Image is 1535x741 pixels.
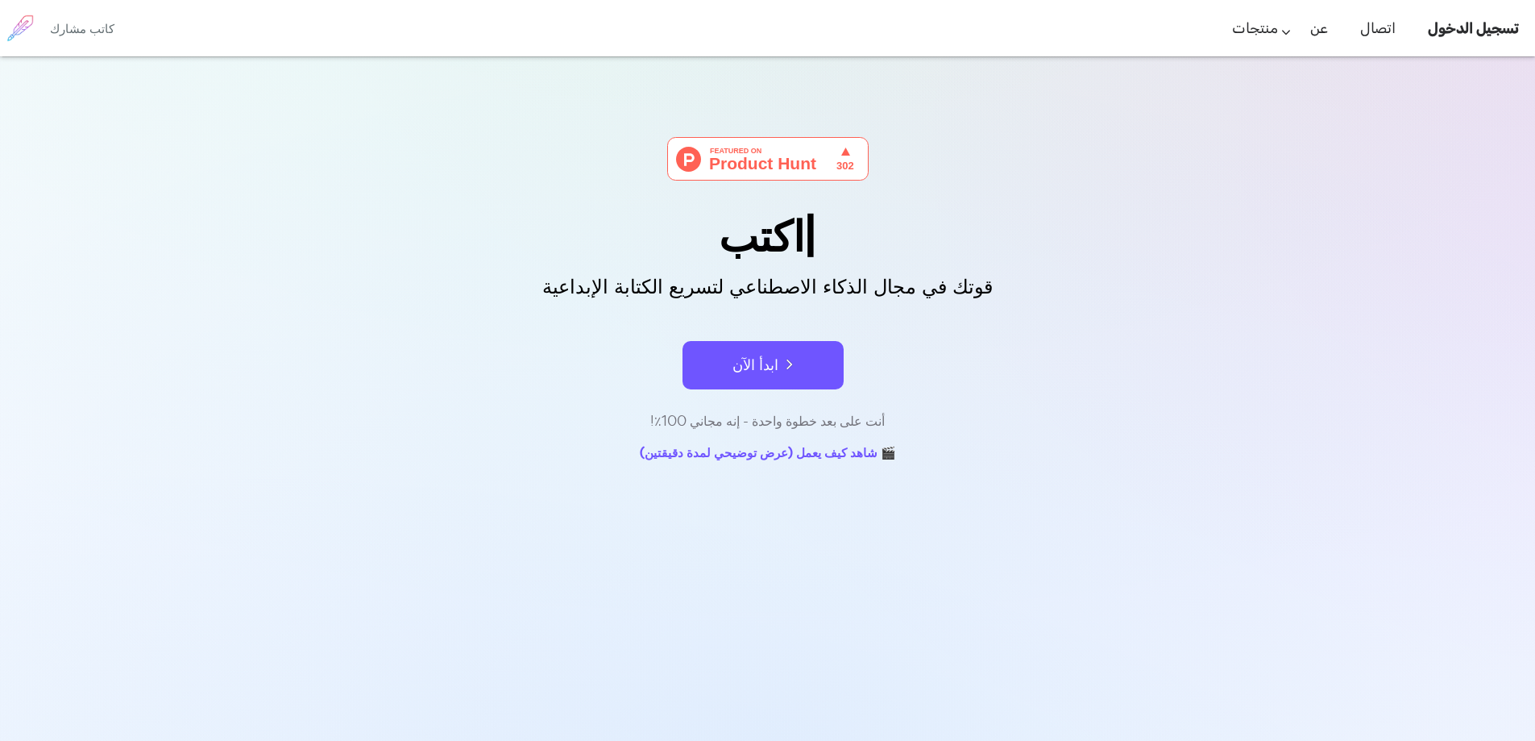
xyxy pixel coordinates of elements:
[667,137,869,181] img: Cowriter - رفيقك الذكي لتسريع الكتابة الإبداعية | Product Hunt
[1428,5,1519,52] a: تسجيل الدخول
[640,443,896,462] font: 🎬 شاهد كيف يعمل (عرض توضيحي لمدة دقيقتين)
[542,272,993,300] font: قوتك في مجال الذكاء الاصطناعي لتسريع الكتابة الإبداعية
[682,341,844,389] button: ابدأ الآن
[732,354,778,376] font: ابدأ الآن
[1232,5,1278,52] a: منتجات
[640,442,896,467] a: 🎬 شاهد كيف يعمل (عرض توضيحي لمدة دقيقتين)
[1232,19,1278,37] font: منتجات
[650,411,885,430] font: أنت على بعد خطوة واحدة - إنه مجاني 100٪!
[1360,5,1396,52] a: اتصال
[1310,5,1328,52] a: عن
[1310,19,1328,37] font: عن
[1428,19,1519,37] font: تسجيل الدخول
[1360,19,1396,37] font: اتصال
[365,213,1171,259] div: اكتب
[50,19,114,37] font: كاتب مشارك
